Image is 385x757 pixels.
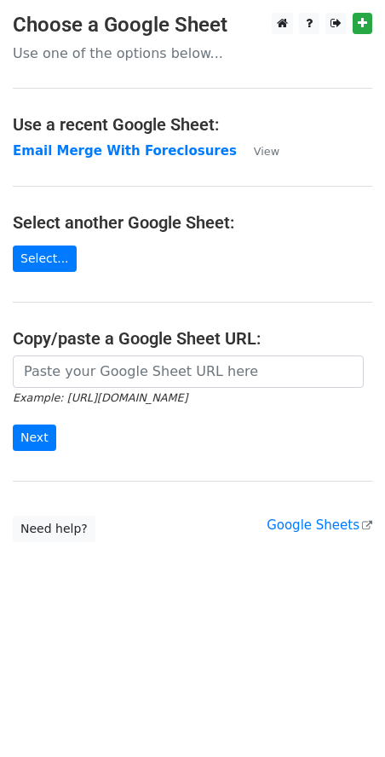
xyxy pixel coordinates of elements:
a: Need help? [13,516,95,542]
input: Paste your Google Sheet URL here [13,355,364,388]
small: Example: [URL][DOMAIN_NAME] [13,391,187,404]
input: Next [13,425,56,451]
h4: Select another Google Sheet: [13,212,372,233]
small: View [254,145,279,158]
h4: Copy/paste a Google Sheet URL: [13,328,372,349]
a: Google Sheets [267,517,372,533]
a: Select... [13,246,77,272]
p: Use one of the options below... [13,44,372,62]
h4: Use a recent Google Sheet: [13,114,372,135]
a: Email Merge With Foreclosures [13,143,237,159]
h3: Choose a Google Sheet [13,13,372,38]
a: View [237,143,279,159]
